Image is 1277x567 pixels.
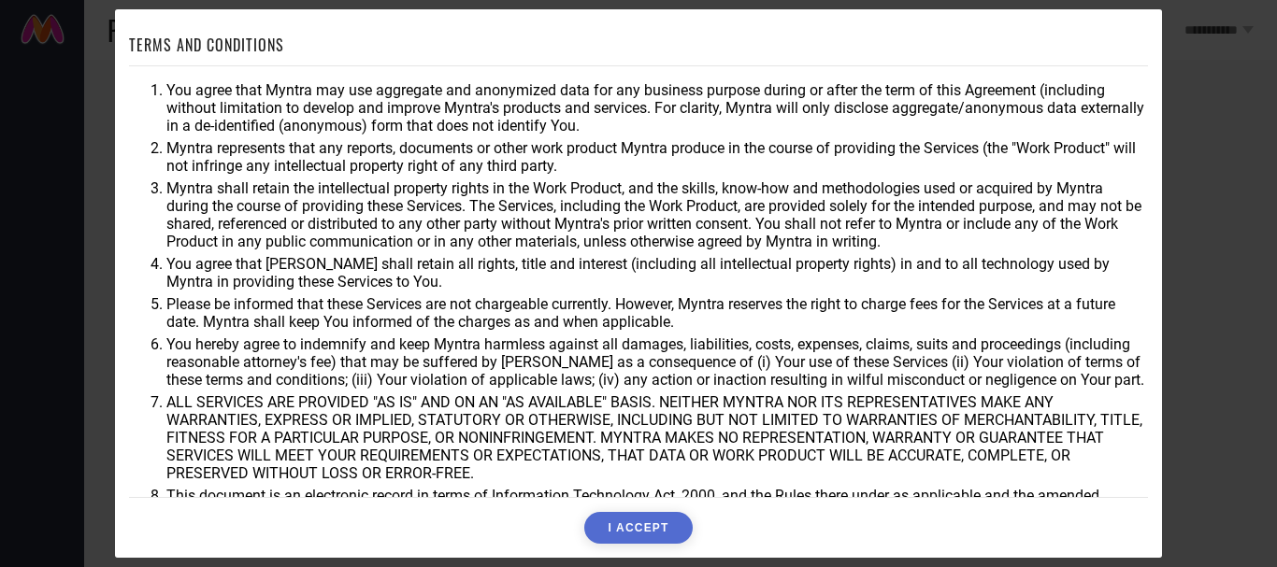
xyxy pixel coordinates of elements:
[166,81,1148,135] li: You agree that Myntra may use aggregate and anonymized data for any business purpose during or af...
[166,139,1148,175] li: Myntra represents that any reports, documents or other work product Myntra produce in the course ...
[166,179,1148,250] li: Myntra shall retain the intellectual property rights in the Work Product, and the skills, know-ho...
[166,487,1148,540] li: This document is an electronic record in terms of Information Technology Act, 2000, and the Rules...
[129,34,284,56] h1: TERMS AND CONDITIONS
[166,255,1148,291] li: You agree that [PERSON_NAME] shall retain all rights, title and interest (including all intellect...
[166,393,1148,482] li: ALL SERVICES ARE PROVIDED "AS IS" AND ON AN "AS AVAILABLE" BASIS. NEITHER MYNTRA NOR ITS REPRESEN...
[584,512,692,544] button: I ACCEPT
[166,335,1148,389] li: You hereby agree to indemnify and keep Myntra harmless against all damages, liabilities, costs, e...
[166,295,1148,331] li: Please be informed that these Services are not chargeable currently. However, Myntra reserves the...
